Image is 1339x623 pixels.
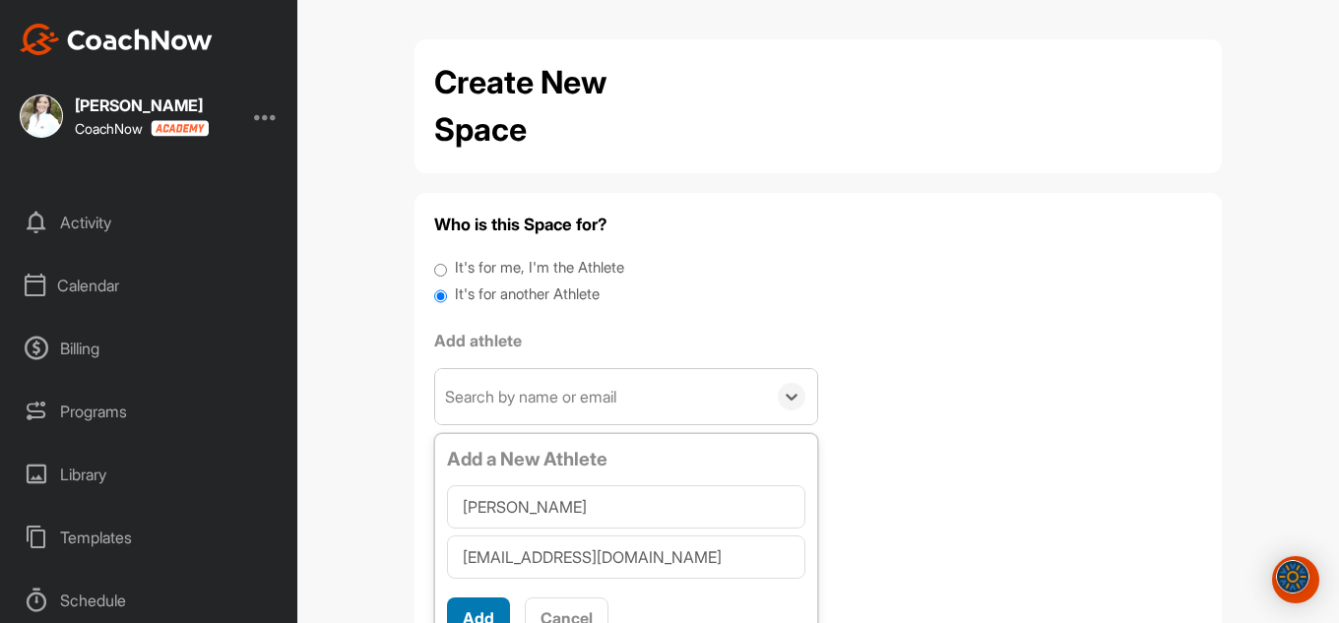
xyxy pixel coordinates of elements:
[447,446,805,473] h3: Add a New Athlete
[447,535,805,579] input: Email
[445,385,616,408] div: Search by name or email
[434,213,1202,237] h4: Who is this Space for?
[1272,556,1319,603] div: Open Intercom Messenger
[434,59,700,154] h2: Create New Space
[11,387,288,436] div: Programs
[11,261,288,310] div: Calendar
[447,485,805,529] input: Name
[455,257,624,280] label: It's for me, I'm the Athlete
[11,198,288,247] div: Activity
[20,94,63,138] img: square_0074576d59d4fce32732b86ac62e461c.jpg
[151,120,209,137] img: CoachNow acadmey
[75,120,209,137] div: CoachNow
[11,450,288,499] div: Library
[11,513,288,562] div: Templates
[434,329,818,352] label: Add athlete
[11,324,288,373] div: Billing
[455,283,600,306] label: It's for another Athlete
[75,97,209,113] div: [PERSON_NAME]
[20,24,213,55] img: CoachNow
